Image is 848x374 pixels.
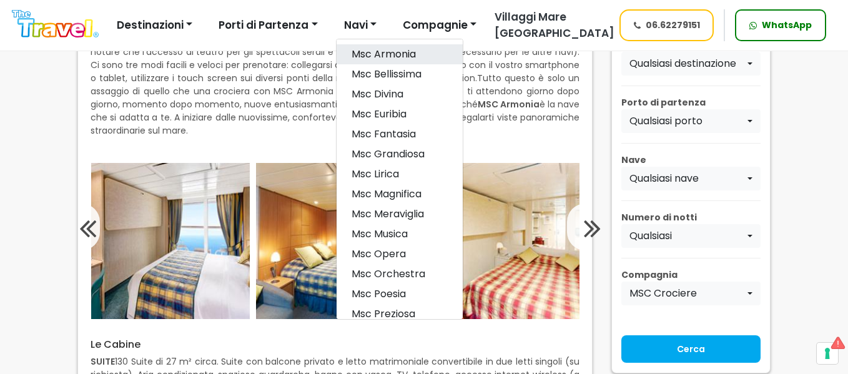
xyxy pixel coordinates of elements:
[621,167,761,190] button: Qualsiasi nave
[395,13,485,38] button: Compagnie
[621,154,761,167] p: Nave
[629,114,745,129] div: Qualsiasi porto
[485,9,620,41] a: Villaggi Mare [GEOGRAPHIC_DATA]
[621,96,761,109] p: Porto di partenza
[629,56,745,71] div: Qualsiasi destinazione
[629,171,745,186] div: Qualsiasi nave
[337,264,463,284] a: msc orchestra
[621,224,761,248] button: Qualsiasi
[337,224,463,244] a: msc musica
[337,304,463,324] a: msc preziosa
[337,244,463,264] a: msc opera
[12,10,99,38] img: Logo The Travel
[619,9,714,41] a: 06.62279151
[337,144,463,164] a: msc grandiosa
[646,19,700,32] span: 06.62279151
[478,98,540,111] strong: MSC Armonia
[337,64,463,84] a: msc bellissima
[337,164,463,184] a: msc lirica
[621,335,761,363] input: Cerca
[91,355,115,368] strong: SUITE
[337,124,463,144] a: msc fantasia
[762,19,812,32] span: WhatsApp
[336,13,385,38] button: Navi
[621,268,761,282] p: Compagnia
[337,104,463,124] a: msc euribia
[91,338,579,350] h6: Le Cabine
[337,204,463,224] a: msc meraviglia
[629,286,745,301] div: MSC Crociere
[735,9,826,41] a: WhatsApp
[629,229,745,244] div: Qualsiasi
[337,84,463,104] a: msc divina
[495,9,614,41] span: Villaggi Mare [GEOGRAPHIC_DATA]
[337,44,463,64] a: msc armonia
[621,211,761,224] p: Numero di notti
[109,13,200,38] button: Destinazioni
[337,284,463,304] a: msc poesia
[621,52,761,76] button: Qualsiasi destinazione
[621,282,761,305] button: MSC Crociere
[337,184,463,204] a: msc magnifica
[621,109,761,133] button: Qualsiasi porto
[210,13,325,38] button: Porti di Partenza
